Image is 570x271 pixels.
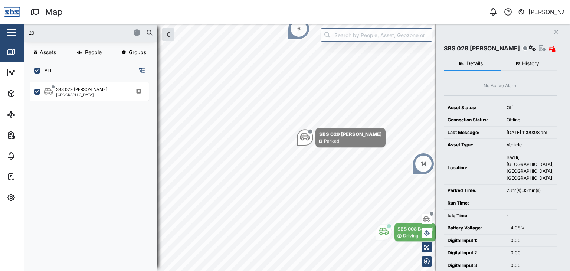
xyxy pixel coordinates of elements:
div: - [507,212,553,219]
div: [GEOGRAPHIC_DATA] [56,93,107,97]
div: Connection Status: [448,117,499,124]
div: [PERSON_NAME] [528,7,564,17]
div: Parked Time: [448,187,499,194]
span: Groups [129,50,146,55]
div: Run Time: [448,200,499,207]
div: 0.00 [511,249,553,257]
div: Asset Type: [448,141,499,148]
div: Off [507,104,553,111]
div: 6 [297,25,301,33]
div: Digital Input 1: [448,237,503,244]
div: Driving [403,232,418,239]
div: Offline [507,117,553,124]
div: Tasks [19,173,40,181]
div: Idle Time: [448,212,499,219]
div: 14 [421,160,426,168]
div: Digital Input 2: [448,249,503,257]
div: SBS 008 Borosi [397,225,433,232]
div: Vehicle [507,141,553,148]
div: Badili, [GEOGRAPHIC_DATA], [GEOGRAPHIC_DATA], [GEOGRAPHIC_DATA] [507,154,553,182]
div: Assets [19,89,42,98]
span: Assets [40,50,56,55]
div: Map marker [376,223,436,242]
div: Digital Input 3: [448,262,503,269]
div: Location: [448,164,499,172]
label: ALL [40,68,53,74]
div: SBS 029 [PERSON_NAME] [319,130,382,138]
div: Settings [19,193,46,202]
div: Asset Status: [448,104,499,111]
div: SBS 029 [PERSON_NAME] [444,44,520,53]
div: grid [30,79,157,265]
span: People [85,50,102,55]
input: Search by People, Asset, Geozone or Place [321,28,432,42]
div: Reports [19,131,45,139]
span: Details [466,61,483,66]
div: Last Message: [448,129,499,136]
div: SBS 029 [PERSON_NAME] [56,86,107,93]
div: No Active Alarm [484,82,518,89]
div: 0.00 [511,262,553,269]
div: Map [19,48,36,56]
div: Map marker [412,153,435,175]
div: 23hr(s) 35min(s) [507,187,553,194]
div: 0.00 [511,237,553,244]
button: [PERSON_NAME] [518,7,564,17]
div: Map marker [297,128,386,147]
div: Map [45,6,63,19]
div: Dashboard [19,69,53,77]
div: Alarms [19,152,42,160]
div: Sites [19,110,37,118]
div: Battery Voltage: [448,225,503,232]
span: History [522,61,539,66]
div: Parked [324,138,339,145]
div: 4.08 V [511,225,553,232]
div: - [507,200,553,207]
div: Map marker [288,17,310,40]
img: Main Logo [4,4,20,20]
input: Search assets or drivers [28,27,153,38]
div: [DATE] 11:00:08 am [507,129,553,136]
